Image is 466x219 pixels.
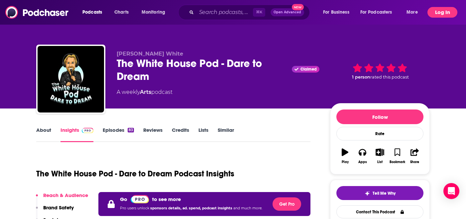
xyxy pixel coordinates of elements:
div: Apps [358,160,367,164]
span: Claimed [300,68,317,71]
a: Charts [110,7,133,18]
div: Bookmark [390,160,405,164]
div: 83 [128,128,134,132]
a: Episodes83 [103,127,134,142]
p: Pro users unlock and much more. [120,203,262,213]
span: For Business [323,8,349,17]
span: rated this podcast [370,75,409,80]
span: Podcasts [82,8,102,17]
button: Share [406,144,423,168]
img: The White House Pod - Dare to Dream [38,46,104,112]
span: ⌘ K [253,8,265,17]
button: open menu [137,7,174,18]
span: Tell Me Why [373,191,396,196]
div: Open Intercom Messenger [443,183,459,199]
div: List [377,160,383,164]
span: [PERSON_NAME] White [117,51,183,57]
a: Arts [140,89,151,95]
button: open menu [78,7,111,18]
button: Bookmark [389,144,406,168]
a: Similar [218,127,234,142]
button: Brand Safety [36,204,74,217]
div: Search podcasts, credits, & more... [184,5,316,20]
img: Podchaser Pro [82,128,93,133]
button: Get Pro [273,197,301,211]
span: Monitoring [142,8,165,17]
button: open menu [356,7,402,18]
a: Lists [198,127,208,142]
h1: The White House Pod - Dare to Dream Podcast Insights [36,169,234,179]
div: Rate [336,127,423,140]
a: Contact This Podcast [336,205,423,218]
span: Open Advanced [274,11,301,14]
p: Go [120,196,127,202]
input: Search podcasts, credits, & more... [196,7,253,18]
button: Follow [336,109,423,124]
div: A weekly podcast [117,88,173,96]
span: Charts [114,8,129,17]
div: Play [342,160,349,164]
img: Podchaser - Follow, Share and Rate Podcasts [5,6,69,19]
button: Apps [354,144,371,168]
button: tell me why sparkleTell Me Why [336,186,423,200]
button: Reach & Audience [36,192,88,204]
p: Brand Safety [43,204,74,211]
span: For Podcasters [360,8,392,17]
a: InsightsPodchaser Pro [60,127,93,142]
button: Open AdvancedNew [271,8,304,16]
button: List [371,144,389,168]
span: 1 person [352,75,370,80]
button: Log In [427,7,457,18]
button: open menu [402,7,426,18]
p: Reach & Audience [43,192,88,198]
div: Share [410,160,419,164]
img: Podchaser Pro [131,195,149,203]
span: New [292,4,304,10]
img: tell me why sparkle [365,191,370,196]
div: 1 personrated this podcast [330,51,430,92]
p: to see more [152,196,181,202]
a: Credits [172,127,189,142]
button: Play [336,144,354,168]
a: About [36,127,51,142]
button: open menu [318,7,358,18]
span: More [407,8,418,17]
a: Reviews [143,127,163,142]
span: sponsors details, ad. spend, podcast insights [150,206,233,210]
a: Pro website [131,195,149,203]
